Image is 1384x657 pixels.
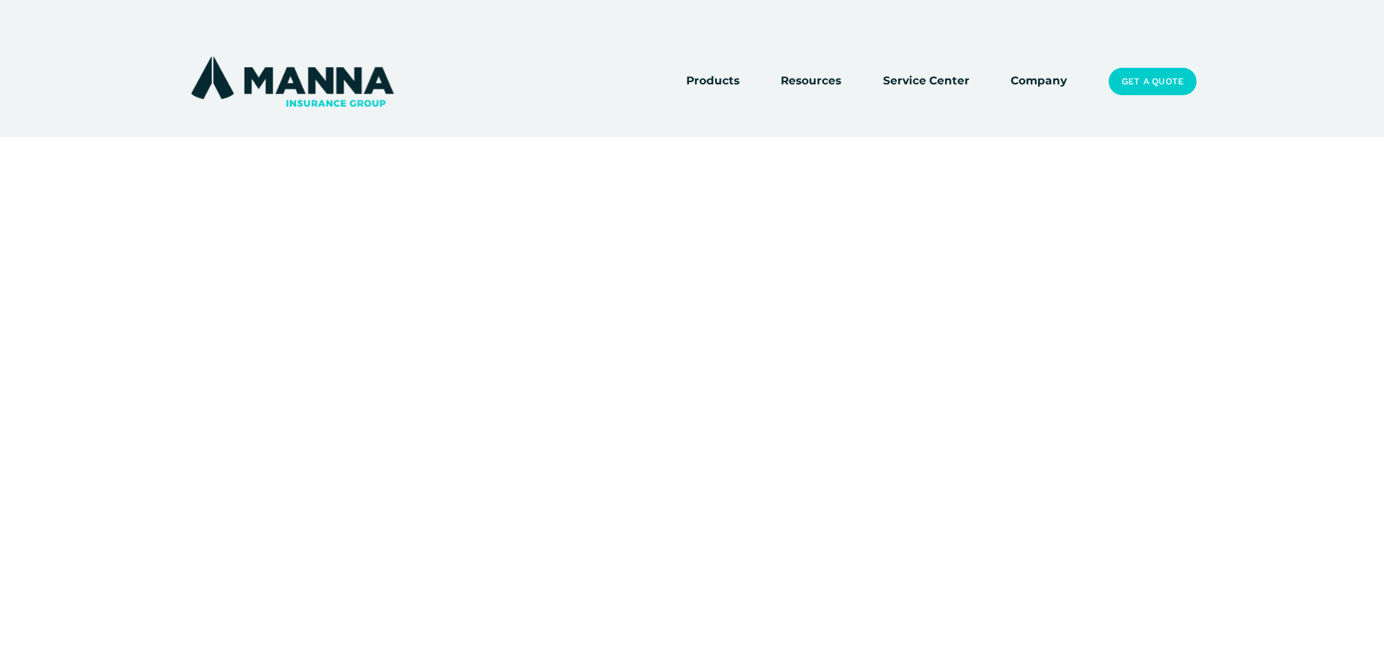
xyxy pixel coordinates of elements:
a: folder dropdown [686,71,740,92]
span: Products [686,72,740,90]
img: Manna Insurance Group [187,53,397,110]
a: Get a Quote [1109,68,1197,95]
a: Company [1011,71,1067,92]
span: Resources [781,72,841,90]
a: Service Center [883,71,970,92]
a: folder dropdown [781,71,841,92]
